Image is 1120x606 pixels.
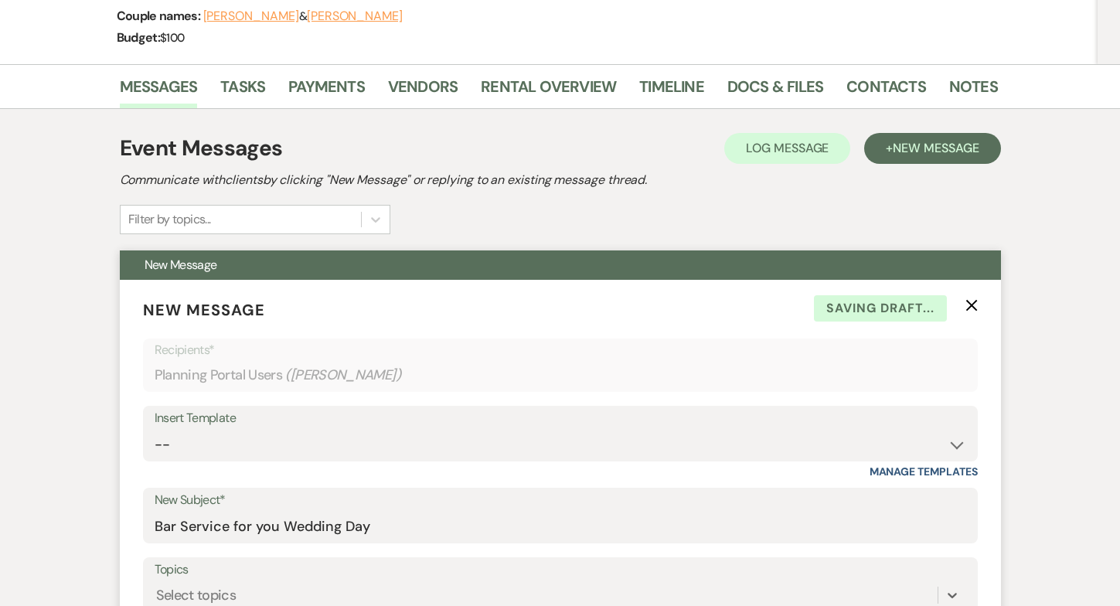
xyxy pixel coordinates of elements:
span: Saving draft... [814,295,947,322]
span: New Message [893,140,979,156]
div: Select topics [156,585,237,606]
div: Planning Portal Users [155,360,966,390]
a: Manage Templates [870,465,978,478]
label: New Subject* [155,489,966,512]
a: Timeline [639,74,704,108]
span: ( [PERSON_NAME] ) [285,365,401,386]
span: $100 [160,30,184,46]
a: Payments [288,74,365,108]
button: [PERSON_NAME] [307,10,403,22]
a: Rental Overview [481,74,616,108]
a: Notes [949,74,998,108]
span: New Message [143,300,265,320]
a: Vendors [388,74,458,108]
span: Budget: [117,29,161,46]
span: & [203,9,403,24]
a: Docs & Files [727,74,823,108]
button: +New Message [864,133,1000,164]
span: Log Message [746,140,829,156]
div: Insert Template [155,407,966,430]
button: Log Message [724,133,850,164]
h1: Event Messages [120,132,283,165]
h2: Communicate with clients by clicking "New Message" or replying to an existing message thread. [120,171,1001,189]
span: Couple names: [117,8,203,24]
p: Recipients* [155,340,966,360]
a: Tasks [220,74,265,108]
span: New Message [145,257,217,273]
label: Topics [155,559,966,581]
div: Filter by topics... [128,210,211,229]
button: [PERSON_NAME] [203,10,299,22]
a: Contacts [846,74,926,108]
a: Messages [120,74,198,108]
